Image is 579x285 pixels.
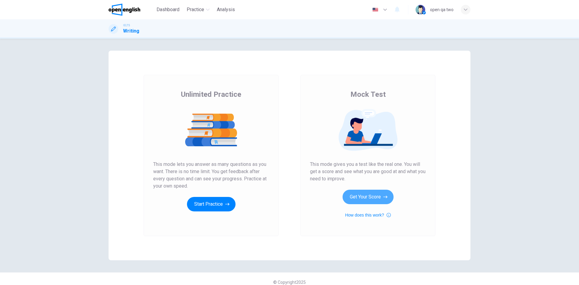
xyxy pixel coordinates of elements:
button: Get Your Score [343,190,394,204]
button: Practice [184,4,212,15]
span: Dashboard [157,6,179,13]
span: Practice [187,6,204,13]
span: © Copyright 2025 [273,280,306,285]
button: Start Practice [187,197,236,211]
span: Unlimited Practice [181,90,241,99]
span: IELTS [123,23,130,27]
h1: Writing [123,27,139,35]
div: open qa two [430,6,454,13]
span: This mode gives you a test like the real one. You will get a score and see what you are good at a... [310,161,426,182]
img: en [372,8,379,12]
img: OpenEnglish logo [109,4,140,16]
span: This mode lets you answer as many questions as you want. There is no time limit. You get feedback... [153,161,269,190]
button: Analysis [214,4,237,15]
button: Dashboard [154,4,182,15]
a: OpenEnglish logo [109,4,154,16]
img: Profile picture [416,5,425,14]
span: Mock Test [350,90,386,99]
span: Analysis [217,6,235,13]
button: How does this work? [345,211,391,219]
